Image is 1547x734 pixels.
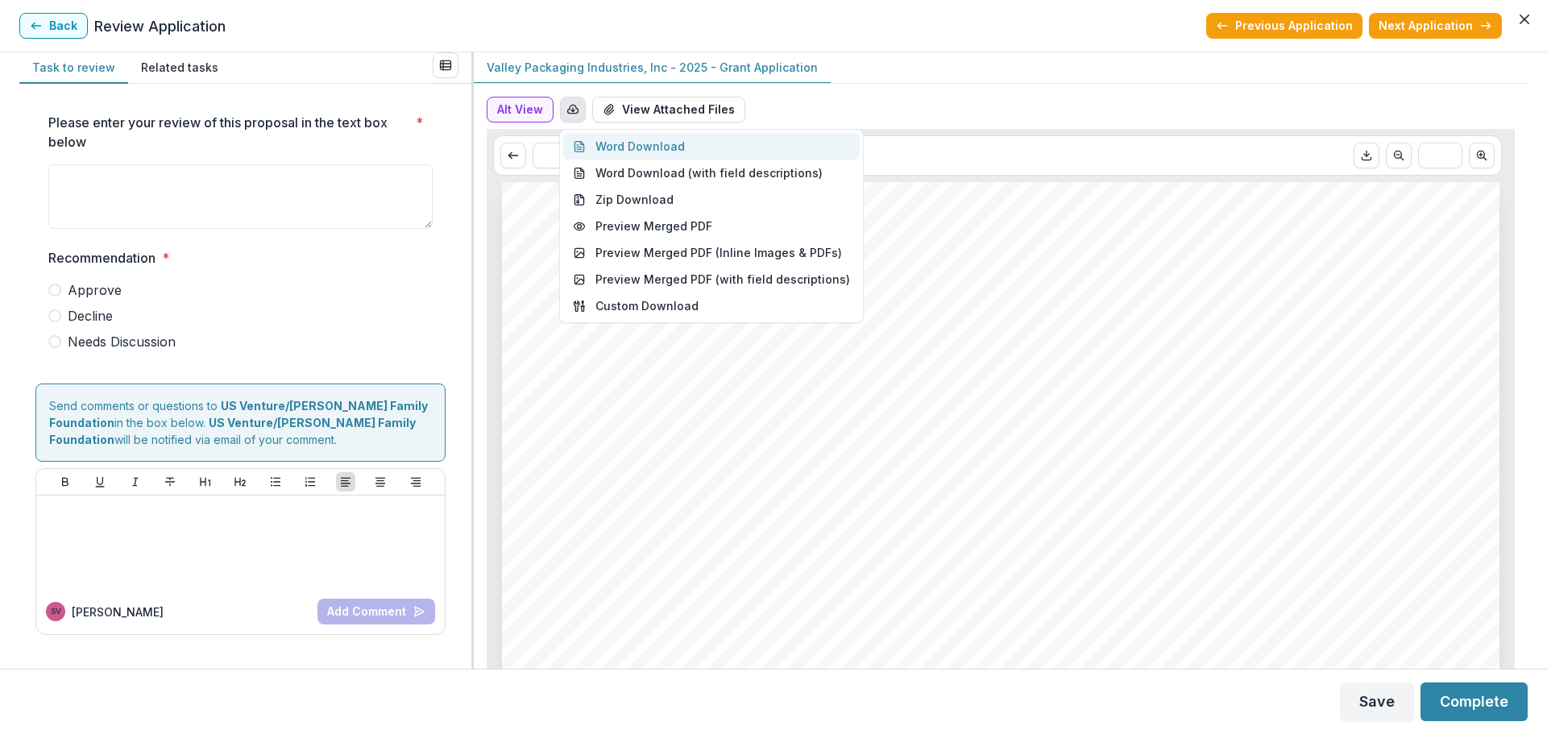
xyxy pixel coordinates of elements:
[1386,143,1412,168] button: Scroll to previous page
[94,15,226,37] p: Review Application
[487,59,818,76] p: Valley Packaging Industries, Inc - 2025 - Grant Application
[1512,6,1537,32] button: Close
[266,472,285,491] button: Bullet List
[160,472,180,491] button: Strike
[49,416,416,446] strong: US Venture/[PERSON_NAME] Family Foundation
[68,306,113,326] span: Decline
[487,97,554,122] button: Alt View
[740,470,772,490] span: VPI
[1469,143,1495,168] button: Scroll to next page
[500,143,526,168] button: Scroll to previous page
[1354,143,1379,168] button: Download PDF
[48,113,409,151] p: Please enter your review of this proposal in the text box below
[336,472,355,491] button: Align Left
[562,494,742,517] span: Submitted Date:
[301,472,320,491] button: Ordered List
[35,384,446,462] div: Send comments or questions to in the box below. will be notified via email of your comment.
[68,280,122,300] span: Approve
[48,248,156,267] p: Recommendation
[196,472,215,491] button: Heading 1
[49,399,428,429] strong: US Venture/[PERSON_NAME] Family Foundation
[90,472,110,491] button: Underline
[433,52,458,78] button: View all reviews
[126,472,145,491] button: Italicize
[1421,682,1528,721] button: Complete
[1369,13,1502,39] button: Next Application
[128,52,231,84] button: Related tasks
[19,13,88,39] button: Back
[562,467,733,491] span: Nonprofit DBA:
[406,472,425,491] button: Align Right
[317,599,435,624] button: Add Comment
[562,520,738,544] span: Relevant Areas:
[56,472,75,491] button: Bold
[72,603,164,620] p: [PERSON_NAME]
[746,523,898,543] span: $10001 - $35000
[562,410,1301,437] span: Valley Packaging Industries, Inc - 2025 - Grant Application
[371,472,390,491] button: Align Center
[749,496,812,516] span: [DATE]
[51,608,61,616] div: Sam Vosters
[19,52,128,84] button: Task to review
[1206,13,1362,39] button: Previous Application
[562,325,1073,359] span: Valley Packaging Industries, Inc
[592,97,745,122] button: View Attached Files
[1340,682,1414,721] button: Save
[230,472,250,491] button: Heading 2
[68,332,176,351] span: Needs Discussion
